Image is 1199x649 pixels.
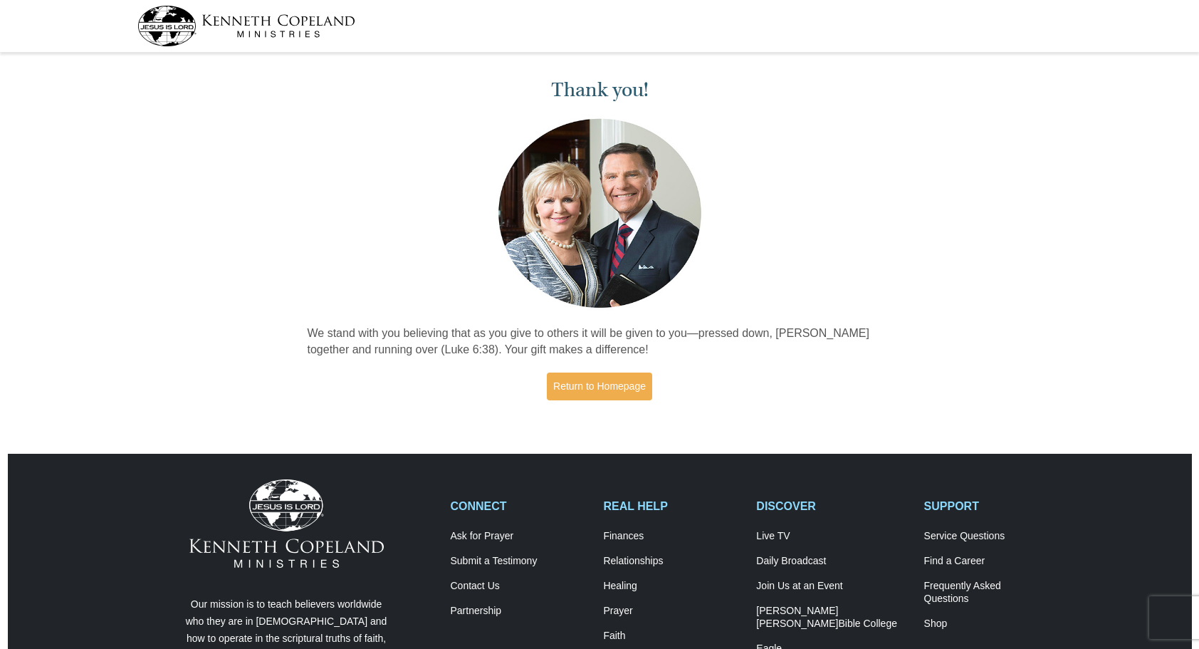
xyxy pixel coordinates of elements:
h2: DISCOVER [756,499,909,513]
a: [PERSON_NAME] [PERSON_NAME]Bible College [756,605,909,630]
img: kcm-header-logo.svg [137,6,355,46]
h2: SUPPORT [924,499,1062,513]
h2: CONNECT [451,499,589,513]
a: Return to Homepage [547,373,652,400]
a: Partnership [451,605,589,618]
a: Service Questions [924,530,1062,543]
a: Faith [603,630,741,643]
img: Kenneth Copeland Ministries [189,479,384,568]
a: Find a Career [924,555,1062,568]
a: Live TV [756,530,909,543]
a: Ask for Prayer [451,530,589,543]
a: Prayer [603,605,741,618]
a: Join Us at an Event [756,580,909,593]
h1: Thank you! [308,78,892,102]
a: Shop [924,618,1062,630]
h2: REAL HELP [603,499,741,513]
a: Relationships [603,555,741,568]
span: Bible College [838,618,897,629]
a: Daily Broadcast [756,555,909,568]
p: We stand with you believing that as you give to others it will be given to you—pressed down, [PER... [308,326,892,358]
img: Kenneth and Gloria [495,115,705,311]
a: Frequently AskedQuestions [924,580,1062,606]
a: Healing [603,580,741,593]
a: Contact Us [451,580,589,593]
a: Finances [603,530,741,543]
a: Submit a Testimony [451,555,589,568]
